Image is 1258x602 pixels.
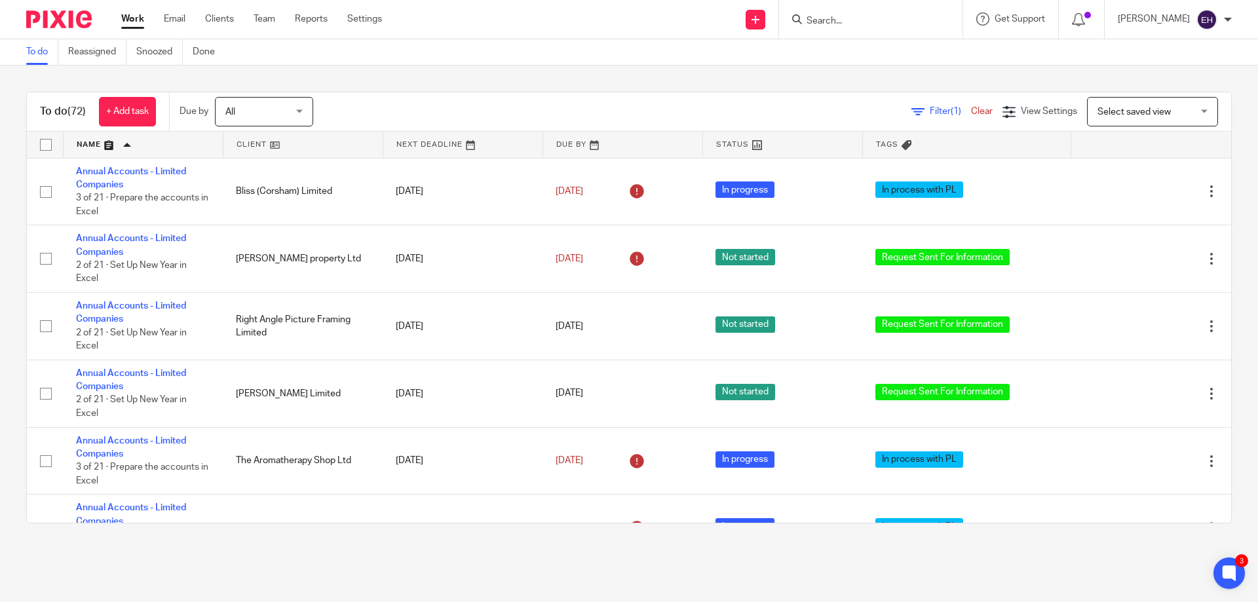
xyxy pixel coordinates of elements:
[875,249,1010,265] span: Request Sent For Information
[1196,9,1217,30] img: svg%3E
[715,249,775,265] span: Not started
[556,254,583,263] span: [DATE]
[76,463,208,486] span: 3 of 21 · Prepare the accounts in Excel
[1235,554,1248,567] div: 3
[1118,12,1190,26] p: [PERSON_NAME]
[223,293,383,360] td: Right Angle Picture Framing Limited
[76,234,186,256] a: Annual Accounts - Limited Companies
[205,12,234,26] a: Clients
[76,436,186,459] a: Annual Accounts - Limited Companies
[76,301,186,324] a: Annual Accounts - Limited Companies
[715,384,775,400] span: Not started
[383,225,543,293] td: [DATE]
[76,396,187,419] span: 2 of 21 · Set Up New Year in Excel
[223,495,383,562] td: The LOC Studios Ltd
[136,39,183,65] a: Snoozed
[223,427,383,495] td: The Aromatherapy Shop Ltd
[26,39,58,65] a: To do
[99,97,156,126] a: + Add task
[383,427,543,495] td: [DATE]
[383,293,543,360] td: [DATE]
[223,360,383,427] td: [PERSON_NAME] Limited
[76,193,208,216] span: 3 of 21 · Prepare the accounts in Excel
[383,495,543,562] td: [DATE]
[715,518,774,535] span: In progress
[223,158,383,225] td: Bliss (Corsham) Limited
[556,187,583,196] span: [DATE]
[383,360,543,427] td: [DATE]
[971,107,993,116] a: Clear
[26,10,92,28] img: Pixie
[383,158,543,225] td: [DATE]
[875,316,1010,333] span: Request Sent For Information
[805,16,923,28] input: Search
[180,105,208,118] p: Due by
[76,328,187,351] span: 2 of 21 · Set Up New Year in Excel
[67,106,86,117] span: (72)
[223,225,383,293] td: [PERSON_NAME] property Ltd
[1021,107,1077,116] span: View Settings
[164,12,185,26] a: Email
[68,39,126,65] a: Reassigned
[225,107,235,117] span: All
[715,451,774,468] span: In progress
[556,322,583,331] span: [DATE]
[715,316,775,333] span: Not started
[995,14,1045,24] span: Get Support
[254,12,275,26] a: Team
[556,456,583,465] span: [DATE]
[76,261,187,284] span: 2 of 21 · Set Up New Year in Excel
[40,105,86,119] h1: To do
[1097,107,1171,117] span: Select saved view
[875,451,963,468] span: In process with PL
[76,167,186,189] a: Annual Accounts - Limited Companies
[76,503,186,525] a: Annual Accounts - Limited Companies
[875,518,963,535] span: In process with PL
[295,12,328,26] a: Reports
[951,107,961,116] span: (1)
[76,369,186,391] a: Annual Accounts - Limited Companies
[715,181,774,198] span: In progress
[193,39,225,65] a: Done
[875,384,1010,400] span: Request Sent For Information
[930,107,971,116] span: Filter
[875,181,963,198] span: In process with PL
[121,12,144,26] a: Work
[347,12,382,26] a: Settings
[876,141,898,148] span: Tags
[556,389,583,398] span: [DATE]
